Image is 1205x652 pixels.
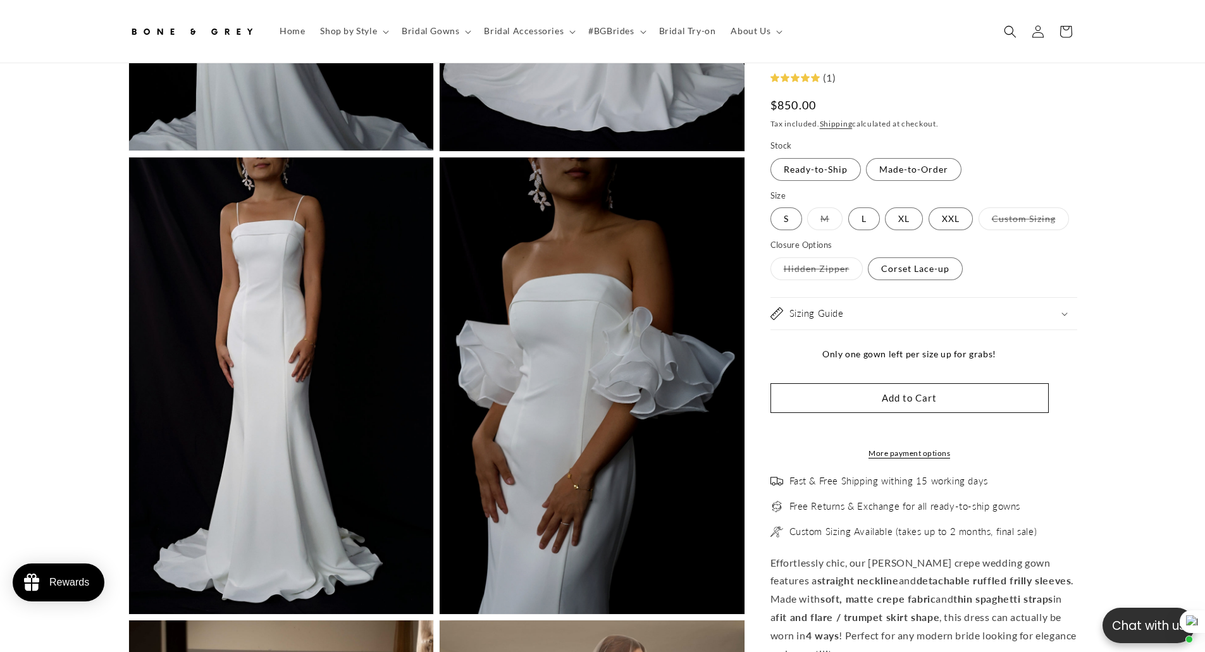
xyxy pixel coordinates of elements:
label: Ready-to-Ship [770,158,861,181]
strong: thin spaghetti straps [953,593,1053,605]
strong: straight neckline [817,574,899,586]
button: Write a review [865,23,949,44]
div: Rewards [49,577,89,588]
h2: Sizing Guide [789,307,844,320]
img: needle.png [770,526,783,538]
div: Tax included. calculated at checkout. [770,118,1077,130]
label: Corset Lace-up [868,257,963,280]
legend: Stock [770,140,793,152]
label: Made-to-Order [866,158,961,181]
button: Open chatbox [1103,608,1195,643]
span: Free Returns & Exchange for all ready-to-ship gowns [789,500,1021,513]
legend: Closure Options [770,239,834,252]
label: L [848,207,880,230]
a: Home [272,18,312,44]
span: Bridal Gowns [402,25,459,37]
label: Hidden Zipper [770,257,863,280]
div: If you’re going for high quality minimalistic gowns, I highly recommend B&G! Good service from fi... [9,230,175,329]
summary: About Us [723,18,788,44]
div: Only one gown left per size up for grabs! [770,346,1049,362]
label: XXL [929,207,973,230]
div: [DATE] [149,194,175,207]
summary: Shop by Style [312,18,394,44]
button: Add to Cart [770,383,1049,413]
span: Bridal Try-on [659,25,716,37]
span: Shop by Style [320,25,377,37]
img: 4306352 [3,68,182,187]
span: #BGBrides [588,25,634,37]
summary: #BGBrides [581,18,651,44]
span: $850.00 [770,97,817,114]
p: Chat with us [1103,617,1195,635]
a: Bridal Try-on [652,18,724,44]
label: M [807,207,843,230]
strong: fit and flare / trumpet skirt shape [776,611,939,623]
span: Custom Sizing Available (takes up to 2 months, final sale) [789,526,1037,538]
div: (1) [820,69,836,87]
a: More payment options [770,448,1049,459]
label: S [770,207,802,230]
summary: Sizing Guide [770,298,1077,329]
img: Bone and Grey Bridal [128,18,255,46]
img: exchange_2.png [770,500,783,513]
a: Shipping [820,119,853,128]
strong: soft, matte crepe fabric [820,593,936,605]
span: Home [280,25,305,37]
strong: 4 ways [806,629,839,641]
strong: detachable ruffled frilly sleeves [917,574,1072,586]
span: Bridal Accessories [484,25,564,37]
legend: Size [770,190,788,202]
span: Fast & Free Shipping withing 15 working days [789,475,988,488]
label: Custom Sizing [979,207,1069,230]
a: Bone and Grey Bridal [123,13,259,50]
label: XL [885,207,923,230]
summary: Bridal Accessories [476,18,581,44]
summary: Bridal Gowns [394,18,476,44]
span: About Us [731,25,770,37]
div: [PERSON_NAME] [9,194,93,207]
summary: Search [996,18,1024,46]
